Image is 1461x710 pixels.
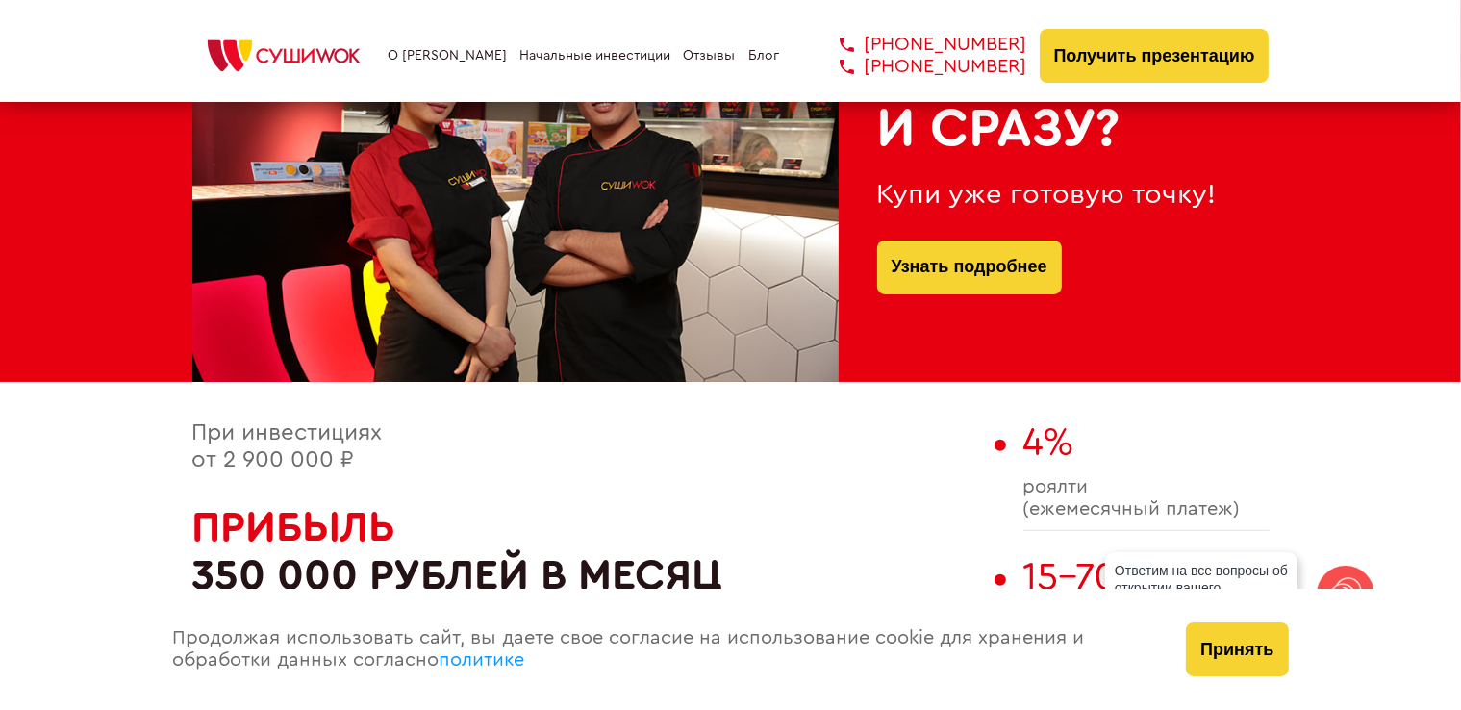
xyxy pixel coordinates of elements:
a: [PHONE_NUMBER] [811,56,1026,78]
a: Отзывы [684,48,736,63]
button: Узнать подробнее [877,241,1062,294]
a: политике [440,650,525,670]
span: 15-70 [1023,558,1119,596]
span: м² [1023,555,1270,599]
h2: 350 000 рублей в месяц [192,503,985,600]
span: При инвестициях от 2 900 000 ₽ [192,421,383,471]
div: Купи уже готовую точку! [877,179,1231,211]
button: Принять [1186,622,1288,676]
span: 4% [1023,423,1074,462]
a: О [PERSON_NAME] [388,48,507,63]
span: Прибыль [192,506,396,548]
a: Начальные инвестиции [519,48,670,63]
button: Получить презентацию [1040,29,1270,83]
a: Узнать подробнее [892,241,1047,294]
a: [PHONE_NUMBER] [811,34,1026,56]
img: СУШИWOK [192,35,375,77]
div: Продолжая использовать сайт, вы даете свое согласие на использование cookie для хранения и обрабо... [154,589,1168,710]
div: Ответим на все вопросы об открытии вашего [PERSON_NAME]! [1105,552,1297,623]
a: Блог [748,48,779,63]
span: роялти (ежемесячный платеж) [1023,476,1270,520]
